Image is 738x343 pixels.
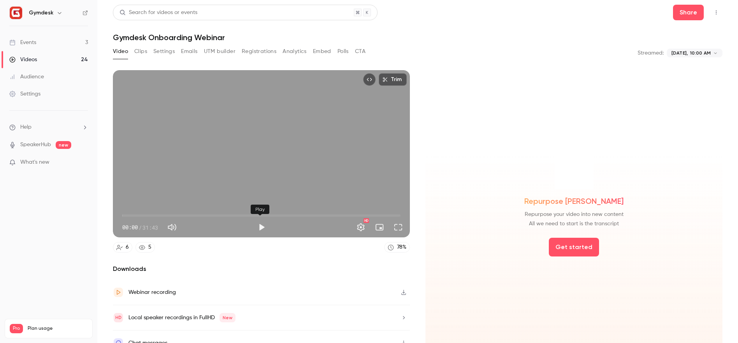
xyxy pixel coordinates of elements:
li: help-dropdown-opener [9,123,88,131]
div: Local speaker recordings in FullHD [128,313,235,322]
h2: Downloads [113,264,410,274]
button: Registrations [242,45,276,58]
span: Repurpose your video into new content All we need to start is the transcript [525,210,624,228]
a: SpeakerHub [20,141,51,149]
div: HD [364,218,369,223]
span: [DATE], [671,50,688,57]
button: Trim [379,73,407,86]
div: 6 [126,243,129,251]
button: Get started [549,238,599,256]
button: Play [254,219,269,235]
button: Video [113,45,128,58]
button: Top Bar Actions [710,6,722,19]
button: Analytics [283,45,307,58]
p: Streamed: [638,49,664,57]
button: Turn on miniplayer [372,219,387,235]
button: Polls [337,45,349,58]
span: Repurpose [PERSON_NAME] [524,196,624,207]
div: Settings [9,90,40,98]
span: Help [20,123,32,131]
span: Pro [10,324,23,333]
span: 31:43 [142,223,158,232]
div: Videos [9,56,37,64]
button: UTM builder [204,45,235,58]
span: new [56,141,71,149]
div: 00:00 [122,223,158,232]
img: Gymdesk [10,7,22,19]
span: / [139,223,142,232]
div: 5 [148,243,151,251]
button: Embed [313,45,331,58]
div: Search for videos or events [119,9,197,17]
span: 00:00 [122,223,138,232]
button: Emails [181,45,197,58]
span: What's new [20,158,49,166]
span: Plan usage [28,325,88,332]
button: Full screen [390,219,406,235]
a: 6 [113,242,132,253]
a: 5 [135,242,155,253]
button: Clips [134,45,147,58]
a: 78% [384,242,410,253]
div: 78 % [397,243,406,251]
span: New [220,313,235,322]
h1: Gymdesk Onboarding Webinar [113,33,722,42]
span: 10:00 AM [690,50,711,57]
div: Play [251,205,269,214]
div: Events [9,39,36,46]
button: Embed video [363,73,376,86]
button: Settings [153,45,175,58]
div: Audience [9,73,44,81]
button: Mute [164,219,180,235]
button: Settings [353,219,369,235]
button: Share [673,5,704,20]
h6: Gymdesk [29,9,53,17]
button: CTA [355,45,365,58]
div: Webinar recording [128,288,176,297]
iframe: Noticeable Trigger [79,159,88,166]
